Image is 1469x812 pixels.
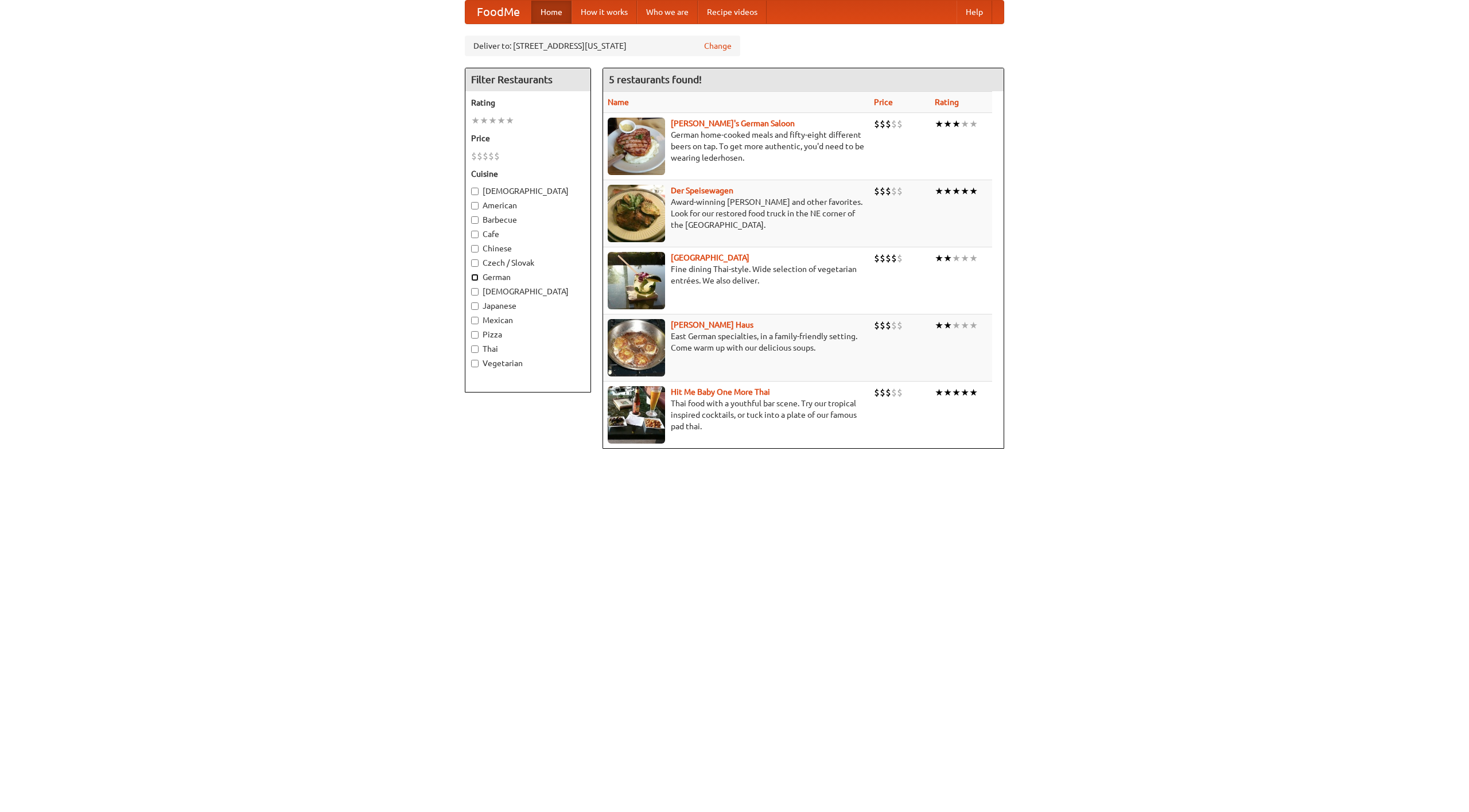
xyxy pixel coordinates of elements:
li: $ [483,150,488,162]
a: Who we are [637,1,698,24]
li: $ [880,252,885,265]
li: $ [880,185,885,197]
a: Der Speisewagen [671,186,733,195]
li: $ [885,252,891,265]
li: ★ [506,114,514,127]
li: ★ [961,252,969,265]
li: ★ [943,252,952,265]
label: Vegetarian [471,358,585,369]
img: esthers.jpg [608,118,665,175]
label: Czech / Slovak [471,257,585,269]
li: ★ [969,118,978,130]
li: ★ [969,319,978,332]
li: ★ [952,185,961,197]
h5: Cuisine [471,168,585,180]
li: ★ [961,319,969,332]
li: ★ [952,118,961,130]
input: German [471,274,479,281]
li: $ [897,252,903,265]
a: Home [531,1,572,24]
label: Thai [471,343,585,355]
li: $ [891,252,897,265]
input: Pizza [471,331,479,339]
li: $ [885,386,891,399]
li: ★ [935,118,943,130]
label: Japanese [471,300,585,312]
label: Mexican [471,314,585,326]
li: $ [891,386,897,399]
li: ★ [471,114,480,127]
input: [DEMOGRAPHIC_DATA] [471,188,479,195]
li: ★ [952,252,961,265]
input: Barbecue [471,216,479,224]
h5: Price [471,133,585,144]
a: Name [608,98,629,107]
li: $ [488,150,494,162]
p: Thai food with a youthful bar scene. Try our tropical inspired cocktails, or tuck into a plate of... [608,398,865,432]
div: Deliver to: [STREET_ADDRESS][US_STATE] [465,36,740,56]
li: $ [891,118,897,130]
li: ★ [488,114,497,127]
img: satay.jpg [608,252,665,309]
input: Mexican [471,317,479,324]
a: Change [704,40,732,52]
li: ★ [935,185,943,197]
label: [DEMOGRAPHIC_DATA] [471,286,585,297]
li: ★ [943,319,952,332]
li: $ [897,118,903,130]
ng-pluralize: 5 restaurants found! [609,74,702,85]
label: Chinese [471,243,585,254]
li: $ [874,319,880,332]
a: Hit Me Baby One More Thai [671,387,770,397]
li: $ [471,150,477,162]
li: $ [891,319,897,332]
img: kohlhaus.jpg [608,319,665,376]
li: $ [897,319,903,332]
input: Czech / Slovak [471,259,479,267]
label: Cafe [471,228,585,240]
li: $ [880,386,885,399]
li: ★ [952,386,961,399]
a: [PERSON_NAME]'s German Saloon [671,119,795,128]
input: Chinese [471,245,479,252]
li: ★ [943,118,952,130]
a: Rating [935,98,959,107]
input: Japanese [471,302,479,310]
li: $ [880,319,885,332]
li: $ [874,252,880,265]
label: German [471,271,585,283]
li: ★ [943,185,952,197]
label: American [471,200,585,211]
li: ★ [497,114,506,127]
li: ★ [961,185,969,197]
input: [DEMOGRAPHIC_DATA] [471,288,479,296]
a: How it works [572,1,637,24]
p: East German specialties, in a family-friendly setting. Come warm up with our delicious soups. [608,331,865,353]
img: babythai.jpg [608,386,665,444]
li: ★ [935,386,943,399]
a: [PERSON_NAME] Haus [671,320,753,329]
a: FoodMe [465,1,531,24]
a: Help [957,1,992,24]
h4: Filter Restaurants [465,68,590,91]
p: German home-cooked meals and fifty-eight different beers on tap. To get more authentic, you'd nee... [608,129,865,164]
li: ★ [969,386,978,399]
input: Cafe [471,231,479,238]
li: $ [494,150,500,162]
li: ★ [969,185,978,197]
a: [GEOGRAPHIC_DATA] [671,253,749,262]
li: ★ [935,252,943,265]
li: $ [891,185,897,197]
li: ★ [961,386,969,399]
li: $ [885,118,891,130]
li: ★ [480,114,488,127]
p: Fine dining Thai-style. Wide selection of vegetarian entrées. We also deliver. [608,263,865,286]
li: $ [885,319,891,332]
li: $ [897,386,903,399]
li: ★ [969,252,978,265]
